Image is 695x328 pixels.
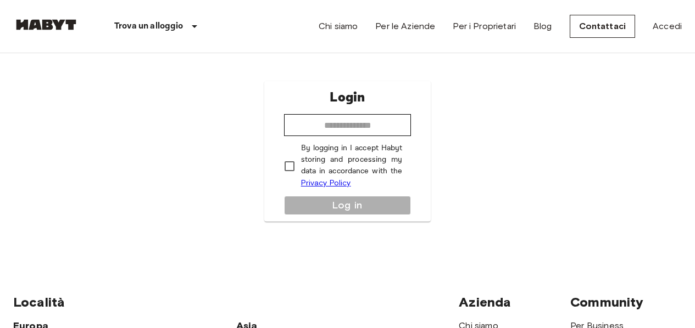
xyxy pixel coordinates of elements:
a: Accedi [653,20,682,33]
a: Contattaci [570,15,636,38]
a: Blog [533,20,552,33]
span: Community [570,294,643,310]
img: Habyt [13,19,79,30]
a: Privacy Policy [301,178,351,188]
p: Trova un alloggio [114,20,184,33]
a: Per le Aziende [375,20,435,33]
a: Per i Proprietari [453,20,516,33]
a: Chi siamo [319,20,358,33]
p: By logging in I accept Habyt storing and processing my data in accordance with the [301,143,403,189]
span: Località [13,294,65,310]
span: Azienda [459,294,511,310]
p: Login [330,88,365,108]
